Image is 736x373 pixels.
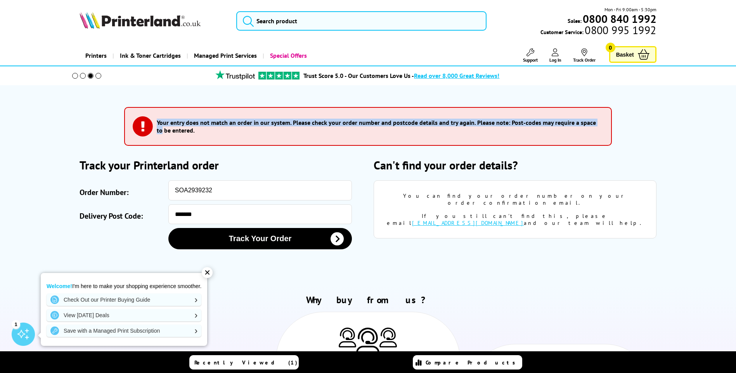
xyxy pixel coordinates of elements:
[379,328,397,347] img: Printer Experts
[386,212,644,226] div: If you still can't find this, please email and our team will help.
[80,184,164,200] label: Order Number:
[80,294,656,306] h2: Why buy from us?
[573,48,596,63] a: Track Order
[303,72,499,79] a: Trust Score 5.0 - Our Customers Love Us -Read over 8,000 Great Reviews!
[374,157,656,173] h2: Can't find your order details?
[187,46,263,66] a: Managed Print Services
[80,208,164,224] label: Delivery Post Code:
[549,57,561,63] span: Log In
[47,283,72,289] strong: Welcome!
[236,11,487,31] input: Search product
[168,228,352,249] button: Track Your Order
[202,267,213,278] div: ✕
[339,328,356,347] img: Printer Experts
[549,48,561,63] a: Log In
[412,219,524,226] a: [EMAIL_ADDRESS][DOMAIN_NAME]
[47,294,201,306] a: Check Out our Printer Buying Guide
[540,26,656,36] span: Customer Service:
[583,12,656,26] b: 0800 840 1992
[80,12,201,29] img: Printerland Logo
[194,359,298,366] span: Recently Viewed (1)
[609,46,656,63] a: Basket 0
[356,328,379,354] img: Printer Experts
[582,15,656,22] a: 0800 840 1992
[80,46,113,66] a: Printers
[47,325,201,337] a: Save with a Managed Print Subscription
[604,6,656,13] span: Mon - Fri 9:00am - 5:30pm
[523,57,538,63] span: Support
[263,46,313,66] a: Special Offers
[120,46,181,66] span: Ink & Toner Cartridges
[212,70,258,80] img: trustpilot rating
[426,359,520,366] span: Compare Products
[584,26,656,34] span: 0800 995 1992
[80,157,362,173] h2: Track your Printerland order
[258,72,300,79] img: trustpilot rating
[414,72,499,79] span: Read over 8,000 Great Reviews!
[80,12,227,30] a: Printerland Logo
[386,192,644,206] div: You can find your order number on your order confirmation email.
[189,355,299,370] a: Recently Viewed (1)
[47,309,201,321] a: View [DATE] Deals
[568,17,582,24] span: Sales:
[606,43,615,52] span: 0
[523,48,538,63] a: Support
[157,119,600,134] h3: Your entry does not match an order in our system. Please check your order number and postcode det...
[168,180,352,200] input: eg: SOA123456 or SO123456
[413,355,522,370] a: Compare Products
[12,320,20,328] div: 1
[616,49,634,60] span: Basket
[113,46,187,66] a: Ink & Toner Cartridges
[47,283,201,290] p: I'm here to make your shopping experience smoother.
